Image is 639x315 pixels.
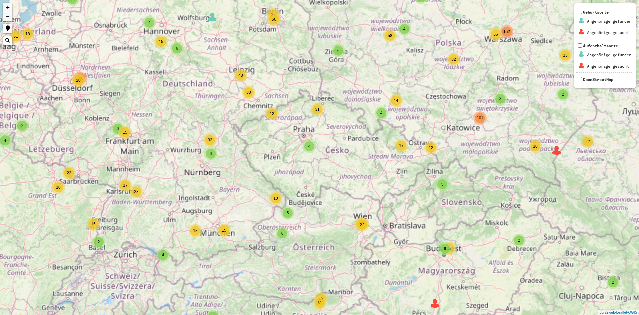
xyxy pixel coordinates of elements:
span: 10 [533,144,537,149]
a: QGIS [628,310,637,314]
span: 6 [337,48,340,53]
input: OpenStreetMap [578,77,582,81]
span: 152 [503,29,510,34]
span: 15 [159,39,163,44]
span: 6 [176,46,178,51]
span: 6 [117,126,119,131]
input: AufenthaltsorteAngehörige gefundenAngehörige gesucht [578,43,582,48]
span: 82 [451,57,456,62]
span: 12 [270,111,274,116]
input: GeburtsorteAngehörige gefundenAngehörige gesucht [578,10,582,14]
span: 56 [272,17,276,22]
span: 6 [210,151,212,156]
span: 20 [76,78,80,83]
span: 31 [315,107,319,112]
span: 2 [518,238,520,243]
img: Geburtsorte_2_Angeh%C3%B6rigegesucht1.png [577,28,586,36]
span: 2 [612,280,614,285]
span: 38 [271,12,275,17]
span: 22 [67,171,71,175]
span: 32 [208,138,212,142]
span: 48 [238,73,243,78]
img: Geburtsorte_2_Angeh%C3%B6rigegefunden0.png [577,16,586,25]
span: Aufenthaltsorte [576,43,632,72]
span: 2 [98,240,100,244]
a: Leaflet [616,310,627,314]
span: 58 [388,33,392,38]
span: 4 [380,111,383,115]
a: qgis2web [600,310,615,314]
a: Zoom out [3,12,12,21]
span: 49 [319,297,323,301]
a: Show me where I am [3,24,12,33]
span: 18 [25,32,30,36]
span: 2 [562,92,564,97]
td: Angehörige gefunden [587,16,632,27]
span: 2 [21,123,24,128]
img: Aufenthaltsorte_1_Angeh%C3%B6rigegesucht1.png [577,61,586,70]
span: 4 [308,144,311,149]
span: 12 [447,246,451,251]
span: 15 [563,53,567,58]
span: 14 [394,98,398,103]
span: 28 [134,189,138,194]
span: 10 [273,196,278,201]
span: Geburtsorte [576,10,632,39]
span: 15 [123,130,127,135]
span: 61 [318,301,322,305]
span: 18 [193,228,197,233]
span: 101 [477,116,483,120]
span: 4 [148,20,151,25]
span: 10 [56,185,60,190]
span: 4 [403,27,406,31]
span: 5 [441,182,444,187]
td: Angehörige gesucht [587,27,632,38]
span: 6 [281,231,284,236]
span: 17 [399,143,403,148]
td: Angehörige gefunden [587,50,632,60]
span: 15 [222,228,226,233]
a: Zoom in [3,3,12,12]
span: 61 [13,34,18,39]
span: 4 [4,138,6,143]
span: 17 [123,183,127,188]
span: 8 [499,96,502,101]
img: Aufenthaltsorte_1_Angeh%C3%B6rigegefunden0.png [577,50,586,58]
span: 24 [360,222,364,227]
span: 9 [444,246,446,251]
td: Angehörige gesucht [587,61,632,72]
span: 4 [162,253,164,257]
span: 15 [91,222,95,226]
span: 12 [429,145,433,150]
span: 66 [493,32,498,37]
span: 22 [585,139,590,144]
span: OpenStreetMap [583,77,613,82]
span: 5 [287,211,289,215]
span: 33 [246,90,251,95]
